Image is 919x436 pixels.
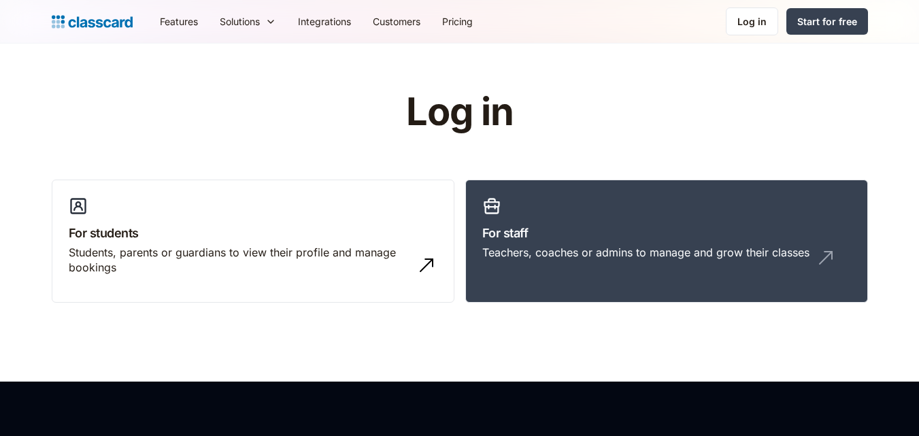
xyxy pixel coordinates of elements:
[431,6,484,37] a: Pricing
[362,6,431,37] a: Customers
[220,14,260,29] div: Solutions
[209,6,287,37] div: Solutions
[465,180,868,303] a: For staffTeachers, coaches or admins to manage and grow their classes
[482,224,851,242] h3: For staff
[69,245,410,275] div: Students, parents or guardians to view their profile and manage bookings
[482,245,809,260] div: Teachers, coaches or admins to manage and grow their classes
[737,14,767,29] div: Log in
[244,91,675,133] h1: Log in
[52,180,454,303] a: For studentsStudents, parents or guardians to view their profile and manage bookings
[797,14,857,29] div: Start for free
[69,224,437,242] h3: For students
[287,6,362,37] a: Integrations
[149,6,209,37] a: Features
[52,12,133,31] a: home
[726,7,778,35] a: Log in
[786,8,868,35] a: Start for free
